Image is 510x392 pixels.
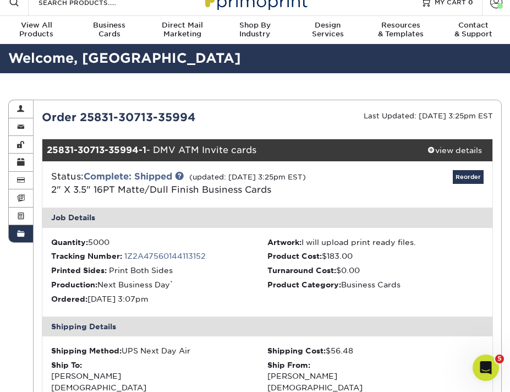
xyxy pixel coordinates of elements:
li: $183.00 [267,251,484,262]
span: Business [73,21,145,30]
li: Next Business Day [51,279,267,290]
span: Print Both Sides [109,266,173,275]
a: Direct MailMarketing [146,16,218,45]
strong: 25831-30713-35994-1 [47,145,146,155]
div: view details [418,145,492,156]
div: & Templates [364,21,437,39]
strong: Tracking Number: [51,252,122,260]
li: I will upload print ready files. [267,237,484,248]
div: UPS Next Day Air [51,345,267,356]
a: view details [418,139,492,161]
strong: Shipping Method: [51,346,122,355]
span: Contact [437,21,510,30]
a: 2" X 3.5" 16PT Matte/Dull Finish Business Cards [51,184,271,195]
a: Reorder [453,170,484,184]
div: $56.48 [267,345,484,356]
li: 5000 [51,237,267,248]
strong: Shipping Cost: [267,346,326,355]
strong: Ordered: [51,295,87,303]
div: & Support [437,21,510,39]
a: Resources& Templates [364,16,437,45]
strong: Ship To: [51,361,82,369]
a: Complete: Shipped [84,171,172,182]
a: 1Z2A47560144113152 [124,252,206,260]
iframe: Intercom live chat [473,355,499,381]
strong: Printed Sides: [51,266,107,275]
span: Resources [364,21,437,30]
strong: Product Cost: [267,252,322,260]
span: Direct Mail [146,21,218,30]
strong: Product Category: [267,280,341,289]
small: Last Updated: [DATE] 3:25pm EST [364,112,493,120]
strong: Artwork: [267,238,301,247]
div: Services [292,21,364,39]
div: Status: [43,170,342,197]
a: Contact& Support [437,16,510,45]
strong: Quantity: [51,238,88,247]
span: Design [292,21,364,30]
span: 5 [495,355,504,363]
div: - DMV ATM Invite cards [42,139,418,161]
a: Shop ByIndustry [218,16,291,45]
div: Cards [73,21,145,39]
strong: Ship From: [267,361,310,369]
a: DesignServices [292,16,364,45]
li: Business Cards [267,279,484,290]
strong: Production: [51,280,97,289]
a: BusinessCards [73,16,145,45]
div: Job Details [42,208,492,227]
li: [DATE] 3:07pm [51,293,267,304]
div: Industry [218,21,291,39]
div: Marketing [146,21,218,39]
div: Shipping Details [42,317,492,336]
li: $0.00 [267,265,484,276]
small: (updated: [DATE] 3:25pm EST) [189,173,306,181]
span: Shop By [218,21,291,30]
strong: Turnaround Cost: [267,266,336,275]
div: Order 25831-30713-35994 [34,109,267,126]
